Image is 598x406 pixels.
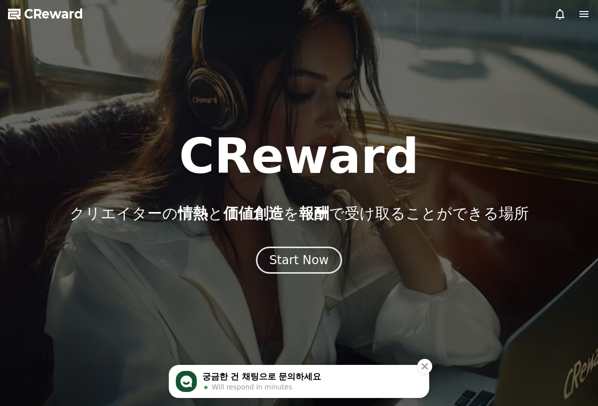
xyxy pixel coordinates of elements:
button: Start Now [256,247,343,274]
span: 価値創造 [223,205,283,222]
span: 情熱 [178,205,208,222]
a: Start Now [256,257,343,266]
h1: CReward [179,132,419,180]
p: クリエイターの と を で受け取ることができる場所 [70,205,529,223]
a: CReward [8,6,83,22]
span: 報酬 [299,205,329,222]
div: Start Now [269,252,329,268]
span: CReward [24,6,83,22]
